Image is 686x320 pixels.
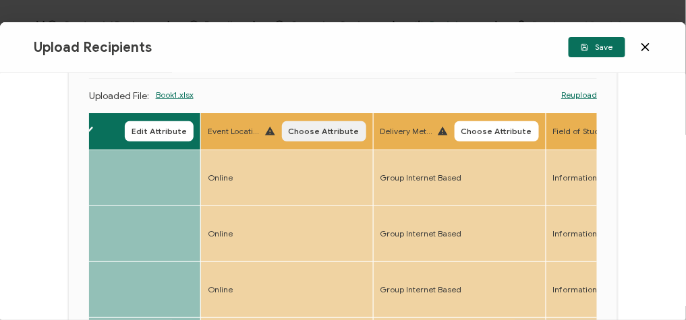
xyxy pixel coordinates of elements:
td: [DATE] [32,262,200,318]
span: Choose Attribute [289,127,360,135]
td: [DATE] [32,206,200,262]
span: Choose Attribute [461,127,532,135]
span: Book1.xlsx [156,89,194,123]
td: Group Internet Based [373,262,546,318]
button: Save [569,37,625,57]
span: Delivery Method [380,125,434,137]
td: Online [200,262,373,318]
iframe: Chat Widget [619,255,686,320]
a: Reupload [561,89,597,101]
button: Choose Attribute [282,121,366,141]
td: Group Internet Based [373,150,546,206]
span: Upload Recipients [34,39,152,56]
span: Save [581,43,613,51]
span: Event Location [208,125,262,137]
span: Field of Study [553,125,604,137]
span: Edit Attribute [132,127,187,135]
td: Online [200,150,373,206]
button: Choose Attribute [455,121,539,141]
p: Uploaded File: [89,89,149,106]
button: Edit Attribute [125,121,194,141]
td: Group Internet Based [373,206,546,262]
td: [DATE] [32,150,200,206]
td: Online [200,206,373,262]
